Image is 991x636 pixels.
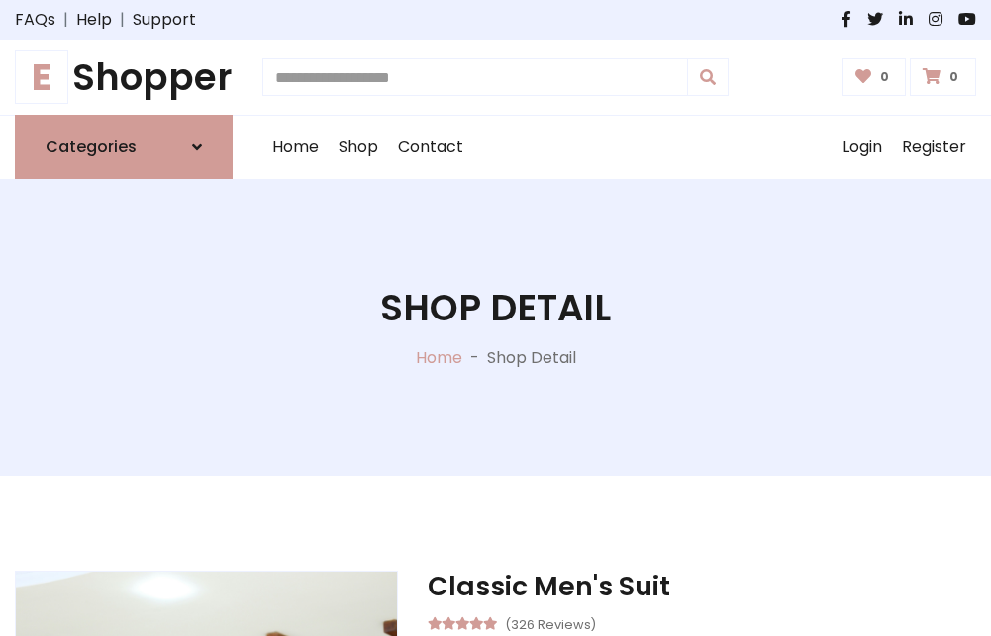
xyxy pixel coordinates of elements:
p: Shop Detail [487,346,576,370]
span: | [112,8,133,32]
span: 0 [944,68,963,86]
h6: Categories [46,137,137,156]
h3: Classic Men's Suit [428,571,976,602]
small: (326 Reviews) [505,611,596,635]
p: - [462,346,487,370]
a: 0 [842,58,907,96]
a: FAQs [15,8,55,32]
span: E [15,50,68,104]
a: EShopper [15,55,233,99]
a: Categories [15,115,233,179]
a: Contact [388,116,473,179]
a: Register [892,116,976,179]
h1: Shop Detail [380,286,611,329]
a: Login [833,116,892,179]
span: 0 [875,68,894,86]
a: Home [416,346,462,369]
a: 0 [910,58,976,96]
a: Home [262,116,329,179]
a: Help [76,8,112,32]
a: Support [133,8,196,32]
a: Shop [329,116,388,179]
span: | [55,8,76,32]
h1: Shopper [15,55,233,99]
